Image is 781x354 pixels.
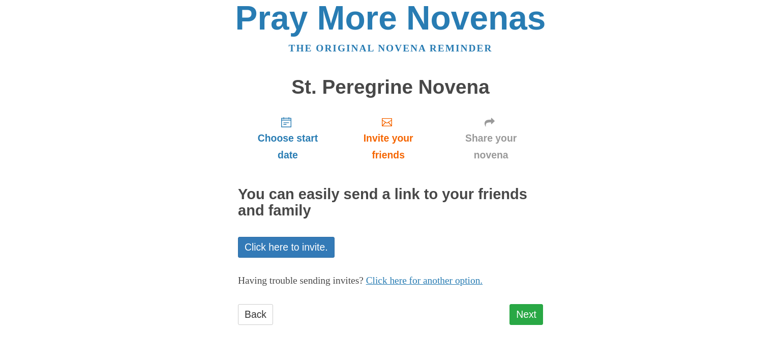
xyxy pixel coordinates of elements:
[449,130,533,164] span: Share your novena
[348,130,429,164] span: Invite your friends
[509,304,543,325] a: Next
[238,304,273,325] a: Back
[366,275,483,286] a: Click here for another option.
[238,237,335,258] a: Click here to invite.
[289,43,493,53] a: The original novena reminder
[238,76,543,98] h1: St. Peregrine Novena
[338,108,439,169] a: Invite your friends
[238,275,364,286] span: Having trouble sending invites?
[238,186,543,219] h2: You can easily send a link to your friends and family
[248,130,327,164] span: Choose start date
[238,108,338,169] a: Choose start date
[439,108,543,169] a: Share your novena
